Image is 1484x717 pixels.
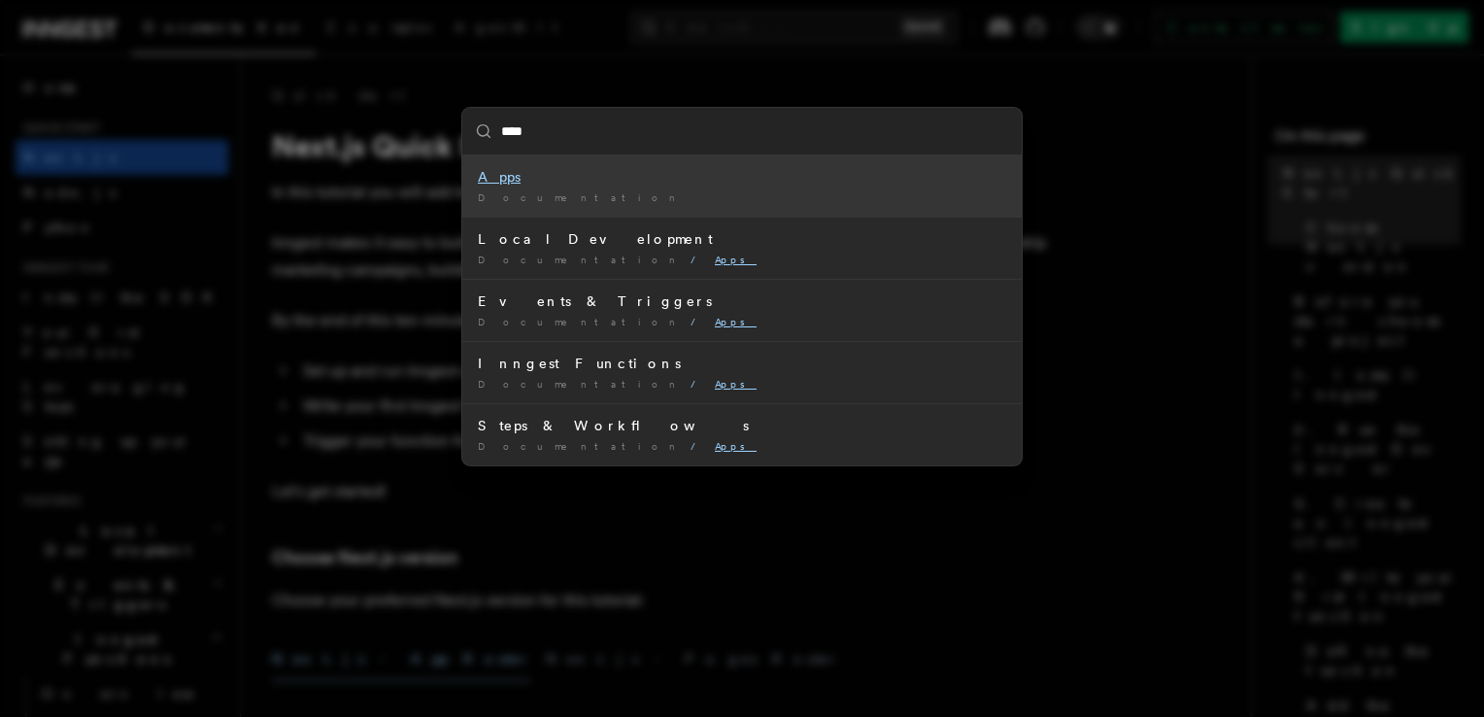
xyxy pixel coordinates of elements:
[691,440,707,452] span: /
[691,378,707,390] span: /
[478,316,683,327] span: Documentation
[715,440,757,452] mark: Apps
[715,254,757,265] mark: Apps
[478,440,683,452] span: Documentation
[715,316,757,327] mark: Apps
[478,354,1006,373] div: Inngest Functions
[478,291,1006,311] div: Events & Triggers
[478,229,1006,249] div: Local Development
[691,254,707,265] span: /
[478,254,683,265] span: Documentation
[478,169,521,185] mark: Apps
[478,378,683,390] span: Documentation
[691,316,707,327] span: /
[478,416,1006,435] div: Steps & Workflows
[478,191,683,203] span: Documentation
[715,378,757,390] mark: Apps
